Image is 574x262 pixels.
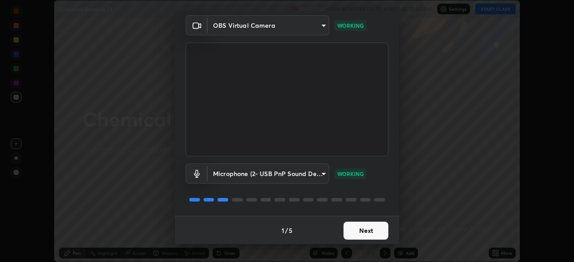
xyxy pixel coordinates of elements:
[282,226,284,235] h4: 1
[208,163,329,184] div: OBS Virtual Camera
[285,226,288,235] h4: /
[337,21,364,30] p: WORKING
[344,222,388,240] button: Next
[208,15,329,35] div: OBS Virtual Camera
[337,170,364,178] p: WORKING
[289,226,292,235] h4: 5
